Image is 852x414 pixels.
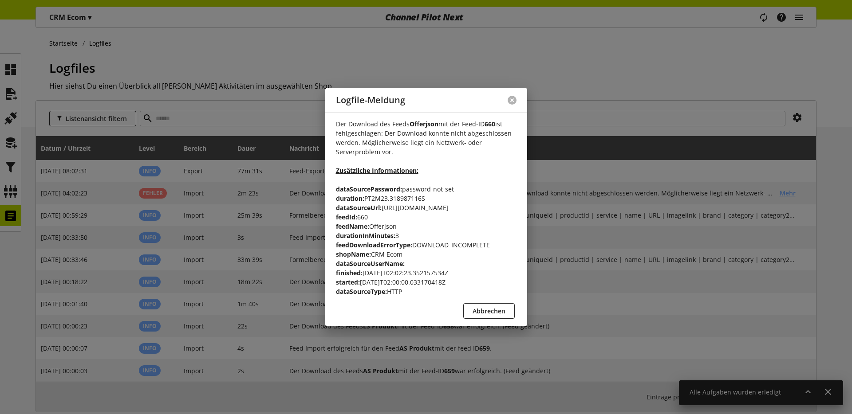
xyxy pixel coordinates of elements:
b: duration: [336,194,364,203]
button: Abbrechen [463,303,515,319]
b: dataSourceType: [336,287,387,296]
b: shopName: [336,250,371,258]
b: durationInMinutes: [336,231,395,240]
span: Abbrechen [473,306,505,316]
b: dataSourceUserName: [336,259,405,268]
b: feedName: [336,222,369,230]
b: started: [336,278,360,286]
b: feedDownloadErrorType: [336,241,412,249]
b: dataSourcePassword: [336,185,402,193]
b: 660 [485,120,495,128]
b: Offerjson [410,120,438,128]
b: finished: [336,269,363,277]
b: dataSourceUrl: [336,203,382,212]
b: Zusätzliche Informationen: [336,166,418,175]
p: Der Download des Feeds mit der Feed-ID ist fehlgeschlagen: Der Download konnte nicht abgeschlosse... [336,119,517,296]
h2: Logfile-Meldung [336,95,405,105]
b: feedId: [336,213,357,221]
